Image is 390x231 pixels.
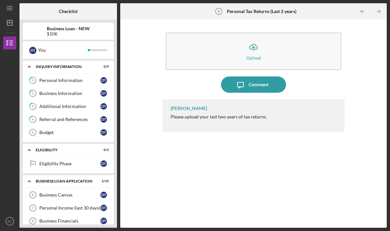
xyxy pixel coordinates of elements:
div: Personal Income (last 30 days) [39,205,100,211]
div: Comment [249,76,268,93]
tspan: 2 [32,91,34,96]
tspan: 9 [218,9,220,13]
a: 2Business InformationDT [26,87,110,100]
tspan: 4 [32,117,34,122]
div: Personal Information [39,78,100,83]
div: Please upload your last two years of tax returns. [171,114,267,119]
div: Business Financials [39,218,100,224]
div: Business Canvas [39,192,100,197]
b: Business Loan - NEW [47,26,90,31]
div: Upload [246,55,261,60]
div: You [38,45,88,56]
div: 0 / 1 [97,148,109,152]
a: 1Personal InformationDT [26,74,110,87]
div: ELIGIBILITY [36,148,93,152]
div: 0 / 5 [97,65,109,69]
div: $10K [47,31,90,36]
a: 7Personal Income (last 30 days)DT [26,201,110,214]
div: BUSINESS LOAN APPLICATION [36,179,93,183]
tspan: 1 [32,78,34,83]
a: 8Business FinancialsDT [26,214,110,227]
a: 5BudgetDT [26,126,110,139]
div: 1 / 15 [97,179,109,183]
a: 4Referral and ReferencesDT [26,113,110,126]
div: Referral and References [39,117,100,122]
a: 6Business CanvasDT [26,188,110,201]
div: D T [100,103,107,110]
div: [PERSON_NAME] [171,106,207,111]
a: 3Additional InformationDT [26,100,110,113]
tspan: 3 [32,104,34,109]
button: Upload [166,33,341,70]
div: D T [29,47,36,54]
div: D T [100,160,107,167]
b: Checklist [59,9,78,14]
button: DT [3,215,16,228]
tspan: 6 [32,193,34,197]
div: D T [100,192,107,198]
div: D T [100,218,107,224]
div: Budget [39,130,100,135]
div: D T [100,77,107,84]
div: Eligibility Phase [39,161,100,166]
tspan: 5 [32,130,34,134]
text: DT [8,220,12,223]
div: D T [100,90,107,97]
tspan: 7 [32,206,34,210]
tspan: 8 [32,219,34,223]
b: Personal Tax Returns (Last 2 years) [227,9,296,14]
div: D T [100,116,107,123]
button: Comment [221,76,286,93]
a: Eligibility PhaseDT [26,157,110,170]
div: Business Information [39,91,100,96]
div: D T [100,129,107,136]
div: Additional Information [39,104,100,109]
div: D T [100,205,107,211]
div: INQUIRY INFORMATION [36,65,93,69]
